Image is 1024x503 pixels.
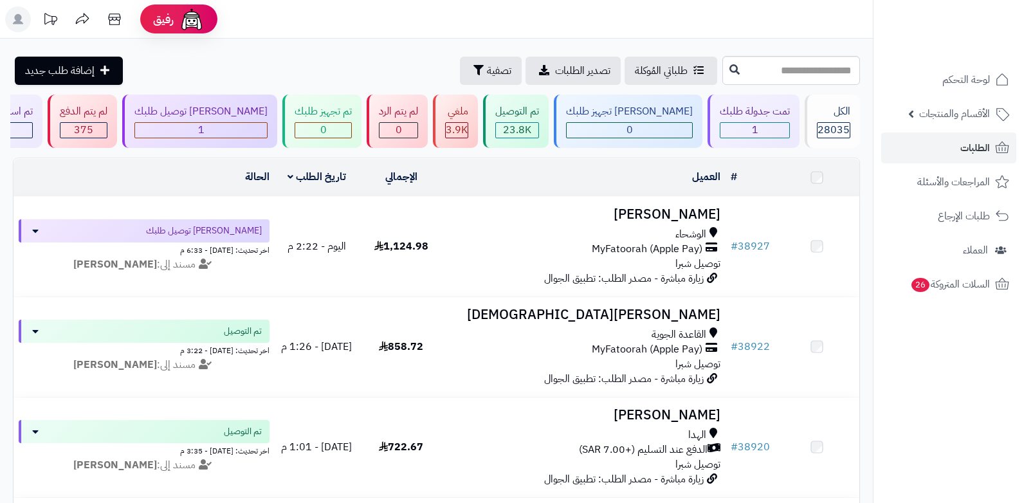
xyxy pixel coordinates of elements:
div: تم التوصيل [495,104,539,119]
div: لم يتم الرد [379,104,418,119]
a: # [731,169,737,185]
a: تصدير الطلبات [526,57,621,85]
span: 722.67 [379,439,423,455]
div: 23800 [496,123,538,138]
span: زيارة مباشرة - مصدر الطلب: تطبيق الجوال [544,371,704,387]
div: الكل [817,104,850,119]
a: تاريخ الطلب [288,169,346,185]
div: تمت جدولة طلبك [720,104,790,119]
strong: [PERSON_NAME] [73,357,157,372]
a: #38922 [731,339,770,354]
span: 858.72 [379,339,423,354]
h3: [PERSON_NAME] [449,207,720,222]
button: تصفية [460,57,522,85]
span: تصدير الطلبات [555,63,610,78]
span: طلبات الإرجاع [938,207,990,225]
a: لم يتم الرد 0 [364,95,430,148]
span: تم التوصيل [224,325,262,338]
a: لم يتم الدفع 375 [45,95,120,148]
img: logo-2.png [937,35,1012,62]
a: السلات المتروكة26 [881,269,1016,300]
a: إضافة طلب جديد [15,57,123,85]
span: زيارة مباشرة - مصدر الطلب: تطبيق الجوال [544,471,704,487]
a: الحالة [245,169,270,185]
a: [PERSON_NAME] تجهيز طلبك 0 [551,95,705,148]
h3: [PERSON_NAME][DEMOGRAPHIC_DATA] [449,307,720,322]
a: الكل28035 [802,95,863,148]
span: # [731,239,738,254]
strong: [PERSON_NAME] [73,457,157,473]
span: 1,124.98 [374,239,428,254]
div: 0 [567,123,692,138]
span: القاعدة الجوية [652,327,706,342]
a: تحديثات المنصة [34,6,66,35]
div: 1 [135,123,267,138]
div: تم تجهيز طلبك [295,104,352,119]
span: رفيق [153,12,174,27]
span: اليوم - 2:22 م [288,239,346,254]
a: لوحة التحكم [881,64,1016,95]
div: 375 [60,123,107,138]
span: 3.9K [446,122,468,138]
div: مسند إلى: [9,458,279,473]
span: الطلبات [960,139,990,157]
span: [PERSON_NAME] توصيل طلبك [146,224,262,237]
h3: [PERSON_NAME] [449,408,720,423]
div: اخر تحديث: [DATE] - 6:33 م [19,242,270,256]
a: الإجمالي [385,169,417,185]
span: الدفع عند التسليم (+7.00 SAR) [579,443,708,457]
span: زيارة مباشرة - مصدر الطلب: تطبيق الجوال [544,271,704,286]
div: 1 [720,123,789,138]
div: مسند إلى: [9,358,279,372]
a: طلبات الإرجاع [881,201,1016,232]
span: [DATE] - 1:01 م [281,439,352,455]
a: العميل [692,169,720,185]
span: 26 [911,278,929,292]
span: MyFatoorah (Apple Pay) [592,242,702,257]
a: #38920 [731,439,770,455]
span: توصيل شبرا [675,457,720,472]
span: المراجعات والأسئلة [917,173,990,191]
span: [DATE] - 1:26 م [281,339,352,354]
img: ai-face.png [179,6,205,32]
a: تم تجهيز طلبك 0 [280,95,364,148]
span: توصيل شبرا [675,356,720,372]
span: الأقسام والمنتجات [919,105,990,123]
span: MyFatoorah (Apple Pay) [592,342,702,357]
div: 3858 [446,123,468,138]
div: 0 [379,123,417,138]
a: #38927 [731,239,770,254]
div: لم يتم الدفع [60,104,107,119]
div: ملغي [445,104,468,119]
span: العملاء [963,241,988,259]
div: اخر تحديث: [DATE] - 3:35 م [19,443,270,457]
a: العملاء [881,235,1016,266]
span: 0 [626,122,633,138]
a: طلباتي المُوكلة [625,57,717,85]
span: 0 [320,122,327,138]
span: 0 [396,122,402,138]
span: 1 [752,122,758,138]
span: الوشحاء [675,227,706,242]
span: # [731,439,738,455]
div: مسند إلى: [9,257,279,272]
div: [PERSON_NAME] تجهيز طلبك [566,104,693,119]
span: طلباتي المُوكلة [635,63,688,78]
div: [PERSON_NAME] توصيل طلبك [134,104,268,119]
strong: [PERSON_NAME] [73,257,157,272]
a: ملغي 3.9K [430,95,480,148]
a: تم التوصيل 23.8K [480,95,551,148]
span: لوحة التحكم [942,71,990,89]
span: تصفية [487,63,511,78]
span: 375 [74,122,93,138]
span: تم التوصيل [224,425,262,438]
span: إضافة طلب جديد [25,63,95,78]
a: [PERSON_NAME] توصيل طلبك 1 [120,95,280,148]
span: 23.8K [503,122,531,138]
a: تمت جدولة طلبك 1 [705,95,802,148]
span: 28035 [818,122,850,138]
a: المراجعات والأسئلة [881,167,1016,197]
div: 0 [295,123,351,138]
span: # [731,339,738,354]
span: توصيل شبرا [675,256,720,271]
